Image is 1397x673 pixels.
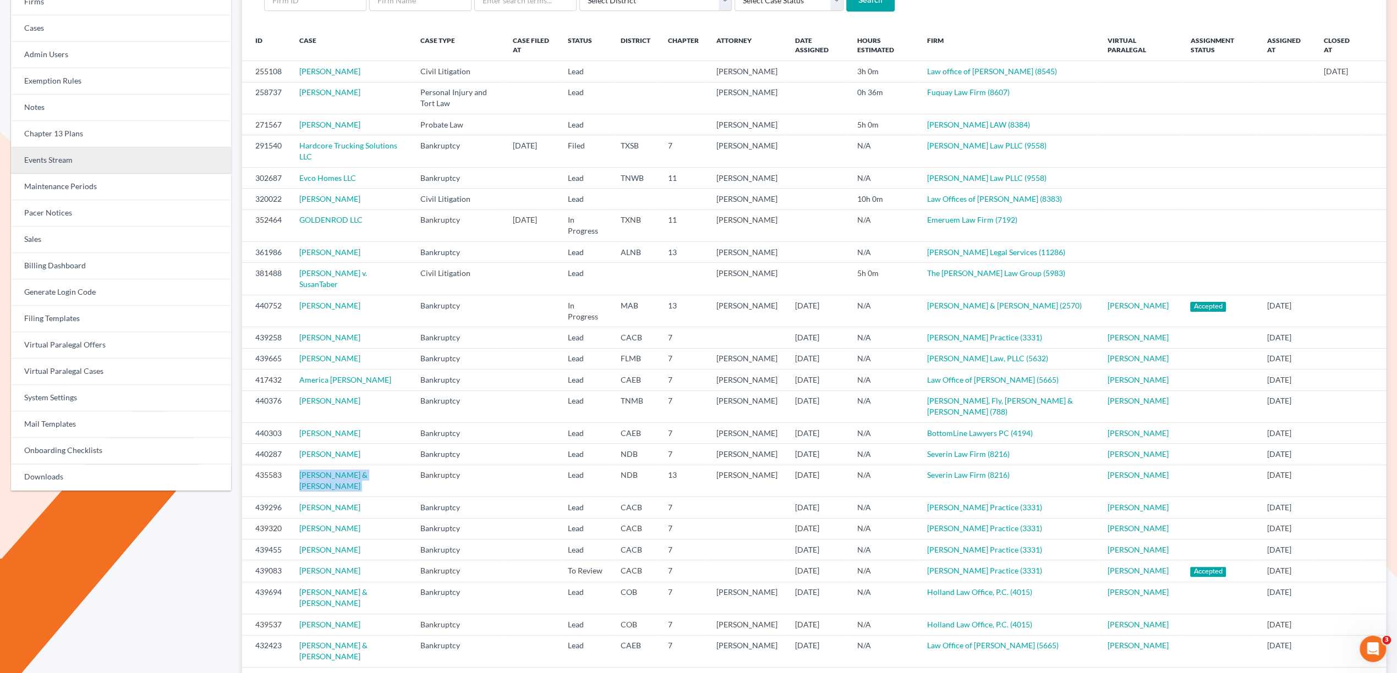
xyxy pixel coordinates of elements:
a: Virtual Paralegal Offers [11,332,231,358]
td: 439537 [242,614,291,635]
a: [PERSON_NAME] [299,301,360,310]
td: 302687 [242,167,291,188]
td: N/A [848,518,918,539]
a: [PERSON_NAME] [299,396,360,405]
td: 439320 [242,518,291,539]
td: N/A [848,465,918,497]
td: 13 [659,465,708,497]
a: [PERSON_NAME] [1107,620,1168,629]
td: [DATE] [1258,348,1314,369]
td: 258737 [242,82,291,114]
td: [DATE] [504,209,559,241]
th: Virtual Paralegal [1098,29,1181,61]
th: District [612,29,659,61]
td: [DATE] [786,348,848,369]
td: Lead [559,539,612,560]
td: [DATE] [1258,518,1314,539]
td: [PERSON_NAME] [708,465,786,497]
td: N/A [848,497,918,518]
td: N/A [848,167,918,188]
td: 7 [659,135,708,167]
td: Lead [559,242,612,263]
a: Fuquay Law Firm (8607) [927,87,1009,97]
td: [PERSON_NAME] [708,167,786,188]
td: [DATE] [786,465,848,497]
a: [PERSON_NAME] [1107,566,1168,575]
td: [DATE] [1258,560,1314,582]
td: Personal Injury and Tort Law [412,82,504,114]
th: Firm [918,29,1098,61]
td: Lead [559,327,612,348]
a: [PERSON_NAME] [1107,587,1168,597]
td: Bankruptcy [412,135,504,167]
td: [DATE] [1315,61,1364,82]
a: [PERSON_NAME] [1107,470,1168,479]
td: 271567 [242,114,291,135]
td: [DATE] [786,582,848,614]
td: Lead [559,497,612,518]
a: [PERSON_NAME] [299,566,360,575]
td: [DATE] [786,518,848,539]
a: Generate Login Code [11,279,231,306]
td: [DATE] [786,444,848,465]
a: [PERSON_NAME] [299,194,360,203]
td: 361986 [242,242,291,263]
td: [DATE] [786,539,848,560]
a: Sales [11,227,231,253]
td: CACB [612,497,659,518]
a: [PERSON_NAME] [1107,449,1168,459]
td: N/A [848,582,918,614]
a: Filing Templates [11,306,231,332]
td: 439455 [242,539,291,560]
td: Lead [559,348,612,369]
td: Bankruptcy [412,167,504,188]
td: 440376 [242,390,291,422]
td: N/A [848,390,918,422]
a: [PERSON_NAME] [299,67,360,76]
td: TNMB [612,390,659,422]
td: [DATE] [786,422,848,443]
td: Lead [559,369,612,390]
td: Bankruptcy [412,444,504,465]
a: [PERSON_NAME] Law, PLLC (5632) [927,354,1048,363]
a: [PERSON_NAME] [1107,523,1168,533]
td: N/A [848,444,918,465]
td: [DATE] [1258,497,1314,518]
td: Bankruptcy [412,348,504,369]
td: 7 [659,539,708,560]
a: Holland Law Office, P.C. (4015) [927,587,1032,597]
td: Bankruptcy [412,465,504,497]
td: Bankruptcy [412,422,504,443]
a: [PERSON_NAME] & [PERSON_NAME] (2570) [927,301,1081,310]
td: Lead [559,614,612,635]
td: Bankruptcy [412,327,504,348]
td: N/A [848,369,918,390]
td: N/A [848,635,918,667]
a: [PERSON_NAME] [1107,333,1168,342]
td: To Review [559,560,612,582]
a: [PERSON_NAME] [299,449,360,459]
th: Hours Estimated [848,29,918,61]
a: Hardcore Trucking Solutions LLC [299,141,397,161]
td: 439083 [242,560,291,582]
td: [DATE] [1258,295,1314,327]
a: Emeruem Law Firm (7192) [927,215,1017,224]
th: Status [559,29,612,61]
td: [PERSON_NAME] [708,135,786,167]
td: Civil Litigation [412,263,504,295]
td: CAEB [612,369,659,390]
td: In Progress [559,295,612,327]
td: 7 [659,422,708,443]
a: [PERSON_NAME] [299,333,360,342]
td: Bankruptcy [412,539,504,560]
a: GOLDENROD LLC [299,215,363,224]
td: 417432 [242,369,291,390]
td: COB [612,582,659,614]
a: [PERSON_NAME] [1107,354,1168,363]
a: [PERSON_NAME] [299,428,360,438]
td: Bankruptcy [412,635,504,667]
td: ALNB [612,242,659,263]
a: [PERSON_NAME] Legal Services (11286) [927,247,1065,257]
td: [DATE] [1258,390,1314,422]
td: [DATE] [1258,582,1314,614]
